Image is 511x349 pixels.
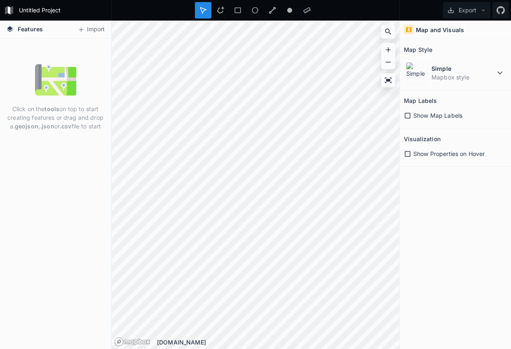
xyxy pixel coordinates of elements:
img: Simple [406,62,427,84]
span: Show Properties on Hover [413,149,485,158]
h4: Map and Visuals [416,26,464,34]
strong: tools [45,105,59,112]
strong: .json [40,123,54,130]
button: Import [73,23,109,36]
span: Show Map Labels [413,111,462,120]
img: empty [35,59,76,100]
p: Click on the on top to start creating features or drag and drop a , or file to start [6,105,105,130]
dd: Mapbox style [431,73,495,81]
strong: .geojson [13,123,38,130]
h2: Visualization [404,133,441,145]
div: [DOMAIN_NAME] [157,338,399,347]
h2: Map Style [404,43,432,56]
dt: Simple [431,64,495,73]
button: Export [443,2,490,19]
strong: .csv [60,123,72,130]
a: Mapbox logo [114,337,150,347]
span: Features [18,25,43,33]
h2: Map Labels [404,94,437,107]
